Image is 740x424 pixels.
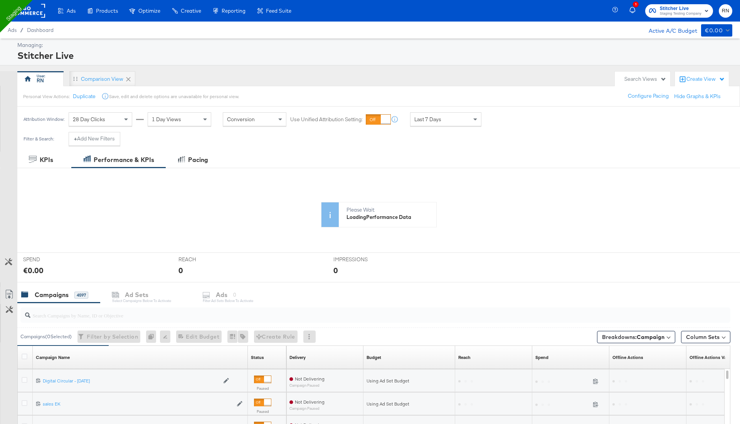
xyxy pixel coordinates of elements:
div: Save, edit and delete options are unavailable for personal view. [109,93,239,100]
a: The maximum amount you're willing to spend on your ads, on average each day or over the lifetime ... [367,354,381,361]
a: sales EK [43,401,233,407]
span: Staging Testing Company [660,11,701,17]
div: Filter & Search: [23,136,54,142]
div: Budget [367,354,381,361]
span: RN [722,7,729,15]
span: Products [96,8,118,14]
div: Drag to reorder tab [73,77,77,81]
div: Campaigns ( 0 Selected) [20,333,72,340]
label: Use Unified Attribution Setting: [290,116,363,123]
span: Ads [67,8,76,14]
div: RN [37,77,44,84]
span: Conversion [227,116,255,123]
span: Optimize [138,8,160,14]
div: Pacing [188,155,208,164]
div: Personal View Actions: [23,93,70,100]
strong: + [74,135,77,142]
div: Status [251,354,264,361]
div: 0 [146,331,160,343]
div: Active A/C Budget [641,24,697,36]
span: 28 Day Clicks [73,116,105,123]
div: €0.00 [705,26,723,35]
span: Stitcher Live [660,5,701,13]
div: Offline Actions [612,354,643,361]
a: Offline Actions. [612,354,643,361]
a: Shows the current state of your Ad Campaign. [251,354,264,361]
sub: Campaign Paused [289,406,325,411]
input: Search Campaigns by Name, ID or Objective [30,305,665,320]
span: 1 Day Views [152,116,181,123]
button: €0.00 [701,24,732,37]
div: Campaigns [35,290,69,299]
div: KPIs [40,155,53,164]
a: Digital Circular - [DATE] [43,378,219,384]
div: Campaign Name [36,354,70,361]
div: Using Ad Set Budget [367,401,452,407]
span: Breakdowns: [602,333,664,341]
a: Dashboard [27,27,54,33]
span: Reporting [222,8,246,14]
a: Your campaign name. [36,354,70,361]
button: Breakdowns:Campaign [597,331,675,343]
button: Hide Graphs & KPIs [674,93,721,100]
sub: Campaign Paused [289,383,325,387]
button: Duplicate [73,93,96,100]
div: Comparison View [81,75,123,83]
div: Search Views [624,75,666,83]
div: Reach [458,354,471,361]
div: Managing: [17,42,730,49]
span: Not Delivering [295,399,325,405]
span: Creative [181,8,201,14]
label: Paused [254,409,271,414]
a: The number of people your ad was served to. [458,354,471,361]
span: Not Delivering [295,376,325,382]
a: Reflects the ability of your Ad Campaign to achieve delivery based on ad states, schedule and bud... [289,354,306,361]
span: Feed Suite [266,8,291,14]
span: / [17,27,27,33]
span: Last 7 Days [414,116,441,123]
b: Campaign [637,334,664,341]
div: Performance & KPIs [94,155,154,164]
button: 1 [628,3,641,18]
button: RN [719,4,732,18]
div: Using Ad Set Budget [367,378,452,384]
a: Offline Actions. [690,354,733,361]
div: Create View [686,75,725,83]
div: 1 [633,2,639,7]
button: +Add New Filters [69,132,120,146]
label: Paused [254,386,271,391]
div: Stitcher Live [17,49,730,62]
div: Digital Circular - [DATE] [43,378,219,384]
a: The total amount spent to date. [535,354,548,361]
div: Offline Actions Value [690,354,733,361]
div: 4597 [74,292,88,299]
div: Delivery [289,354,306,361]
div: Attribution Window: [23,117,65,122]
div: Spend [535,354,548,361]
span: Ads [8,27,17,33]
button: Stitcher LiveStaging Testing Company [645,4,713,18]
button: Configure Pacing [622,89,674,103]
button: Column Sets [681,331,730,343]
